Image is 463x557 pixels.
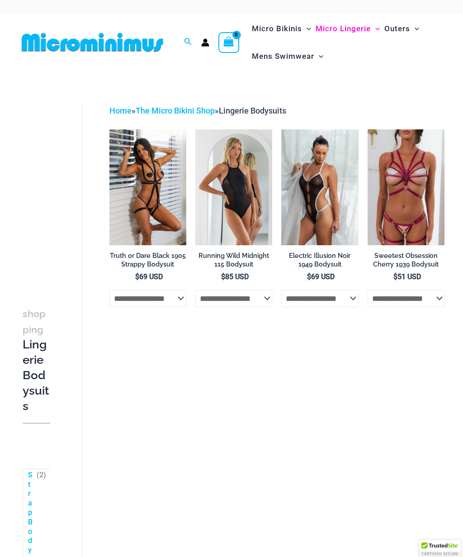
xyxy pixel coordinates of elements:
a: Truth or Dare Black 1905 Strappy Bodysuit [109,252,186,272]
a: Running Wild Midnight 115 Bodysuit [195,252,272,272]
a: Home [109,106,132,115]
h2: Electric Illusion Noir 1949 Bodysuit [281,252,358,268]
img: Electric Illusion Noir 1949 Bodysuit 03 [281,129,358,245]
a: Sweetest Obsession Cherry 1939 Bodysuit [368,252,444,272]
nav: Site Navigation [248,14,445,71]
a: Micro LingerieMenu ToggleMenu Toggle [313,15,382,43]
span: $ [307,272,311,281]
span: shopping [23,308,46,335]
a: Micro BikinisMenu ToggleMenu Toggle [250,15,313,43]
span: $ [393,272,397,281]
h2: Running Wild Midnight 115 Bodysuit [195,252,272,268]
a: Truth or Dare Black 1905 Bodysuit 611 Micro 07Truth or Dare Black 1905 Bodysuit 611 Micro 05Truth... [109,129,186,245]
span: 2 [39,471,43,479]
span: Menu Toggle [302,17,311,40]
span: $ [221,272,225,281]
bdi: 69 USD [307,272,335,281]
a: Sweetest Obsession Cherry 1129 Bra 6119 Bottom 1939 Bodysuit 09Sweetest Obsession Cherry 1129 Bra... [368,129,444,245]
img: Sweetest Obsession Cherry 1129 Bra 6119 Bottom 1939 Bodysuit 09 [368,129,444,245]
a: Electric Illusion Noir 1949 Bodysuit 03Electric Illusion Noir 1949 Bodysuit 04Electric Illusion N... [281,129,358,245]
a: View Shopping Cart, empty [218,32,239,53]
span: Outers [384,17,410,40]
img: Truth or Dare Black 1905 Bodysuit 611 Micro 07 [109,129,186,245]
bdi: 85 USD [221,272,249,281]
span: Micro Bikinis [252,17,302,40]
a: Electric Illusion Noir 1949 Bodysuit [281,252,358,272]
h2: Truth or Dare Black 1905 Strappy Bodysuit [109,252,186,268]
a: OutersMenu ToggleMenu Toggle [382,15,421,43]
a: Account icon link [201,38,209,47]
div: TrustedSite Certified [419,540,461,557]
bdi: 51 USD [393,272,421,281]
span: Menu Toggle [410,17,419,40]
span: Lingerie Bodysuits [219,106,286,115]
span: Menu Toggle [314,45,323,68]
span: Menu Toggle [371,17,380,40]
h3: Lingerie Bodysuits [23,306,50,414]
h2: Sweetest Obsession Cherry 1939 Bodysuit [368,252,444,268]
img: Running Wild Midnight 115 Bodysuit 02 [195,129,272,245]
iframe: TrustedSite Certified [23,97,104,278]
a: The Micro Bikini Shop [136,106,215,115]
a: Mens SwimwearMenu ToggleMenu Toggle [250,43,326,70]
a: Search icon link [184,37,192,48]
span: Micro Lingerie [316,17,371,40]
span: $ [135,272,139,281]
bdi: 69 USD [135,272,163,281]
span: Mens Swimwear [252,45,314,68]
span: » » [109,106,286,115]
a: Running Wild Midnight 115 Bodysuit 02Running Wild Midnight 115 Bodysuit 12Running Wild Midnight 1... [195,129,272,245]
img: MM SHOP LOGO FLAT [18,32,167,52]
